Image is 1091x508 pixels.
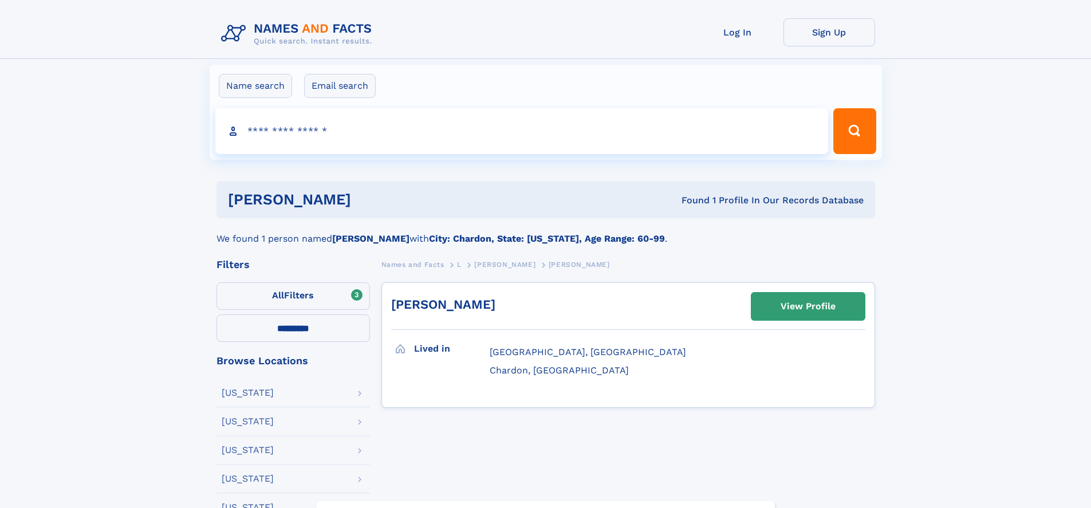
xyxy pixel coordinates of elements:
[272,290,284,301] span: All
[457,261,462,269] span: L
[332,233,409,244] b: [PERSON_NAME]
[228,192,517,207] h1: [PERSON_NAME]
[381,257,444,271] a: Names and Facts
[781,293,836,320] div: View Profile
[222,417,274,426] div: [US_STATE]
[216,218,875,246] div: We found 1 person named with .
[391,297,495,312] a: [PERSON_NAME]
[549,261,610,269] span: [PERSON_NAME]
[833,108,876,154] button: Search Button
[783,18,875,46] a: Sign Up
[222,446,274,455] div: [US_STATE]
[692,18,783,46] a: Log In
[216,356,370,366] div: Browse Locations
[215,108,829,154] input: search input
[474,257,535,271] a: [PERSON_NAME]
[222,474,274,483] div: [US_STATE]
[219,74,292,98] label: Name search
[751,293,865,320] a: View Profile
[216,18,381,49] img: Logo Names and Facts
[304,74,376,98] label: Email search
[222,388,274,397] div: [US_STATE]
[429,233,665,244] b: City: Chardon, State: [US_STATE], Age Range: 60-99
[216,282,370,310] label: Filters
[457,257,462,271] a: L
[490,365,629,376] span: Chardon, [GEOGRAPHIC_DATA]
[490,346,686,357] span: [GEOGRAPHIC_DATA], [GEOGRAPHIC_DATA]
[474,261,535,269] span: [PERSON_NAME]
[516,194,864,207] div: Found 1 Profile In Our Records Database
[414,339,490,359] h3: Lived in
[216,259,370,270] div: Filters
